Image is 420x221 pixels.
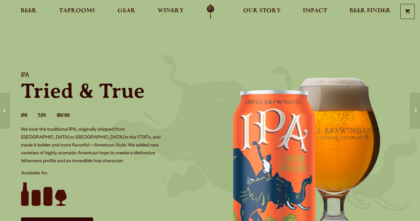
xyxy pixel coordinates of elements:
[21,126,166,166] p: We took the traditional IPA, originally shipped from [GEOGRAPHIC_DATA] to [GEOGRAPHIC_DATA] in th...
[59,8,95,13] span: Taprooms
[117,8,136,13] span: Gear
[57,112,80,121] li: IBU 60
[38,112,57,121] li: 7.0%
[21,8,37,13] span: Beer
[21,112,38,121] li: IPA
[113,4,140,19] a: Gear
[21,72,202,80] h1: IPA
[153,4,188,19] a: Winery
[198,4,223,19] a: Odell Home
[16,4,41,19] a: Beer
[21,170,202,178] p: Available As:
[299,4,331,19] a: Impact
[21,80,202,101] p: Tried & True
[345,4,395,19] a: Beer Finder
[303,8,327,13] span: Impact
[157,8,184,13] span: Winery
[349,8,391,13] span: Beer Finder
[55,4,99,19] a: Taprooms
[239,4,285,19] a: Our Story
[243,8,281,13] span: Our Story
